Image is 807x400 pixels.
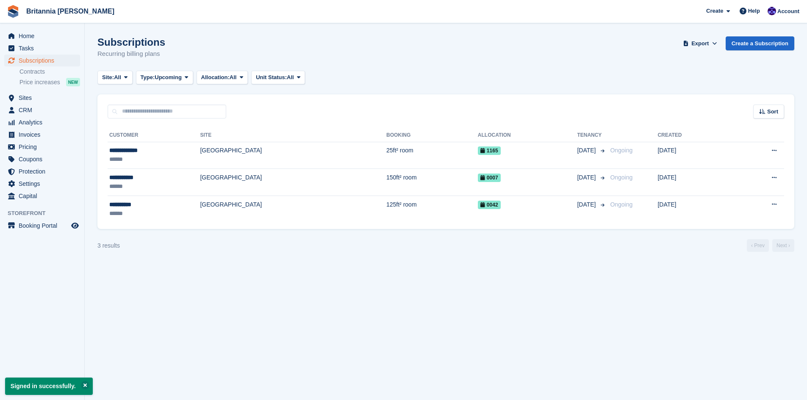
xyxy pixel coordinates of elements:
td: [DATE] [657,196,730,222]
a: menu [4,42,80,54]
h1: Subscriptions [97,36,165,48]
span: [DATE] [577,173,597,182]
a: menu [4,104,80,116]
div: 3 results [97,241,120,250]
span: Export [691,39,709,48]
td: 150ft² room [386,169,478,196]
th: Allocation [478,129,577,142]
span: Create [706,7,723,15]
img: stora-icon-8386f47178a22dfd0bd8f6a31ec36ba5ce8667c1dd55bd0f319d3a0aa187defe.svg [7,5,19,18]
span: Sites [19,92,69,104]
span: Subscriptions [19,55,69,66]
a: Price increases NEW [19,77,80,87]
a: menu [4,30,80,42]
p: Recurring billing plans [97,49,165,59]
th: Booking [386,129,478,142]
td: [DATE] [657,169,730,196]
span: All [230,73,237,82]
nav: Page [745,239,796,252]
a: menu [4,178,80,190]
td: [GEOGRAPHIC_DATA] [200,169,386,196]
span: Help [748,7,760,15]
span: Capital [19,190,69,202]
span: Site: [102,73,114,82]
a: menu [4,129,80,141]
span: Ongoing [610,174,632,181]
span: Ongoing [610,147,632,154]
td: [GEOGRAPHIC_DATA] [200,196,386,222]
button: Allocation: All [197,71,248,85]
span: 1165 [478,146,501,155]
a: Previous [747,239,769,252]
th: Site [200,129,386,142]
button: Type: Upcoming [136,71,193,85]
span: Account [777,7,799,16]
div: NEW [66,78,80,86]
td: 125ft² room [386,196,478,222]
a: menu [4,166,80,177]
td: 25ft² room [386,142,478,169]
a: Next [772,239,794,252]
button: Site: All [97,71,133,85]
a: menu [4,141,80,153]
th: Tenancy [577,129,607,142]
span: Tasks [19,42,69,54]
p: Signed in successfully. [5,378,93,395]
span: [DATE] [577,146,597,155]
a: menu [4,190,80,202]
span: Invoices [19,129,69,141]
span: Coupons [19,153,69,165]
span: Unit Status: [256,73,287,82]
td: [GEOGRAPHIC_DATA] [200,142,386,169]
a: menu [4,220,80,232]
span: Analytics [19,116,69,128]
span: Protection [19,166,69,177]
span: All [287,73,294,82]
span: All [114,73,121,82]
a: Preview store [70,221,80,231]
span: [DATE] [577,200,597,209]
a: menu [4,55,80,66]
span: Price increases [19,78,60,86]
span: Allocation: [201,73,230,82]
th: Customer [108,129,200,142]
a: menu [4,92,80,104]
button: Export [682,36,719,50]
a: Create a Subscription [726,36,794,50]
span: CRM [19,104,69,116]
span: Home [19,30,69,42]
span: Upcoming [155,73,182,82]
span: Storefront [8,209,84,218]
span: 0007 [478,174,501,182]
a: Britannia [PERSON_NAME] [23,4,118,18]
a: menu [4,116,80,128]
span: Pricing [19,141,69,153]
td: [DATE] [657,142,730,169]
span: Booking Portal [19,220,69,232]
button: Unit Status: All [251,71,305,85]
th: Created [657,129,730,142]
span: 0042 [478,201,501,209]
span: Settings [19,178,69,190]
a: menu [4,153,80,165]
span: Type: [141,73,155,82]
span: Ongoing [610,201,632,208]
a: Contracts [19,68,80,76]
span: Sort [767,108,778,116]
img: Tina Tyson [768,7,776,15]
